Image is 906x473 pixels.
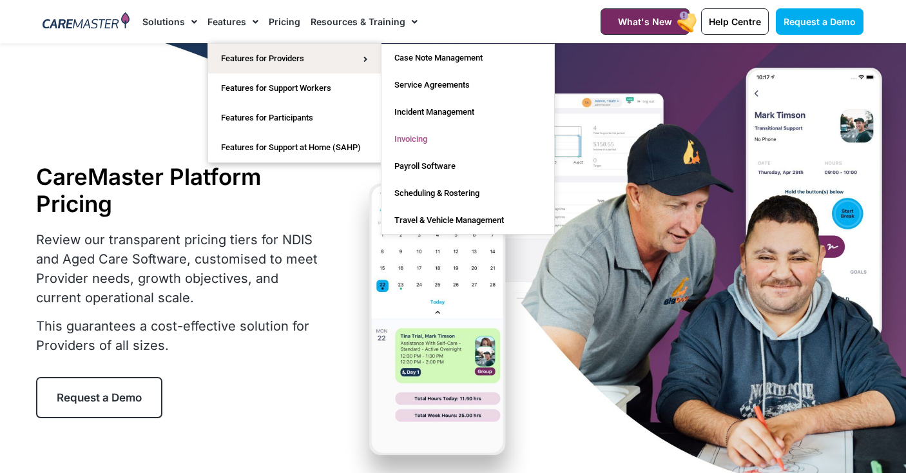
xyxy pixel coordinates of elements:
[36,230,326,307] p: Review our transparent pricing tiers for NDIS and Aged Care Software, customised to meet Provider...
[709,16,761,27] span: Help Centre
[381,44,555,235] ul: Features for Providers
[381,99,554,126] a: Incident Management
[601,8,689,35] a: What's New
[57,391,142,404] span: Request a Demo
[381,44,554,72] a: Case Note Management
[208,133,381,162] a: Features for Support at Home (SAHP)
[208,73,381,103] a: Features for Support Workers
[208,44,381,73] a: Features for Providers
[43,12,130,32] img: CareMaster Logo
[381,126,554,153] a: Invoicing
[381,207,554,234] a: Travel & Vehicle Management
[381,72,554,99] a: Service Agreements
[381,180,554,207] a: Scheduling & Rostering
[776,8,863,35] a: Request a Demo
[784,16,856,27] span: Request a Demo
[208,103,381,133] a: Features for Participants
[618,16,672,27] span: What's New
[381,153,554,180] a: Payroll Software
[36,163,326,217] h1: CareMaster Platform Pricing
[207,43,381,163] ul: Features
[36,377,162,418] a: Request a Demo
[701,8,769,35] a: Help Centre
[36,316,326,355] p: This guarantees a cost-effective solution for Providers of all sizes.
